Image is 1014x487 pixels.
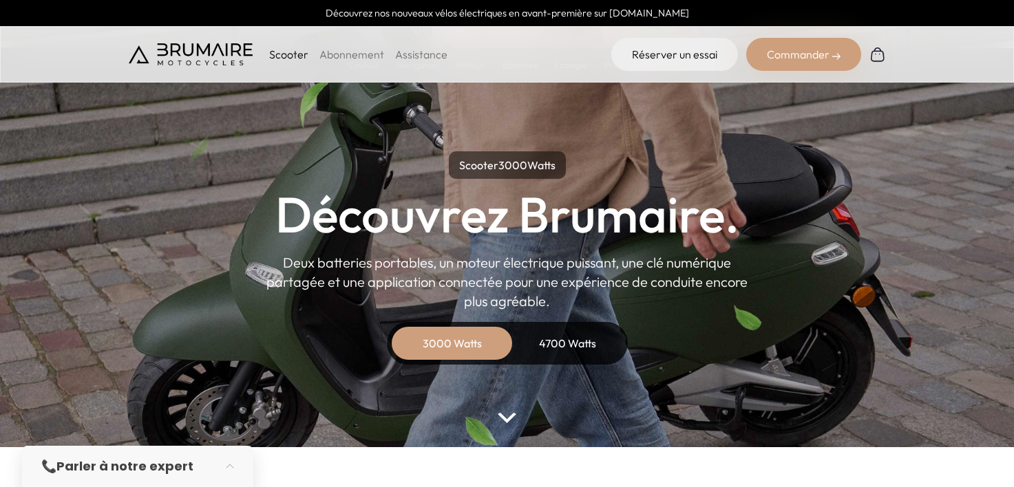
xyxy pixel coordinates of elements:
div: 4700 Watts [513,327,623,360]
a: Assistance [395,47,447,61]
span: 3000 [498,158,527,172]
img: right-arrow-2.png [832,52,841,61]
p: Scooter Watts [449,151,566,179]
a: Abonnement [319,47,384,61]
img: Panier [869,46,886,63]
p: Deux batteries portables, un moteur électrique puissant, une clé numérique partagée et une applic... [266,253,748,311]
div: 3000 Watts [397,327,507,360]
div: Commander [746,38,861,71]
a: Réserver un essai [611,38,738,71]
img: Brumaire Motocycles [129,43,253,65]
img: arrow-bottom.png [498,413,516,423]
p: Scooter [269,46,308,63]
h1: Découvrez Brumaire. [275,190,739,239]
